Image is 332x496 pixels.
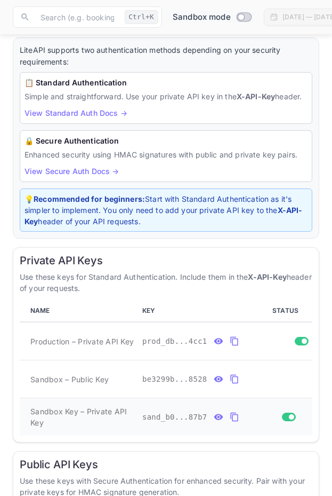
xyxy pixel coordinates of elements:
span: Sandbox mode [173,11,231,23]
h6: Private API Keys [20,254,312,267]
span: prod_db...4cc1 [142,336,207,347]
table: private api keys table [20,300,312,436]
div: Switch to Production mode [168,11,255,23]
h6: 🔒 Secure Authentication [25,135,307,147]
strong: X-API-Key [237,92,275,101]
a: View Standard Auth Docs → [25,108,127,117]
span: be3299b...8528 [142,374,207,385]
strong: X-API-Key [248,272,286,281]
p: Simple and straightforward. Use your private API key in the header. [25,91,307,102]
p: LiteAPI supports two authentication methods depending on your security requirements: [20,44,312,68]
th: KEY [138,300,265,322]
div: Ctrl+K [125,10,158,24]
p: Enhanced security using HMAC signatures with public and private key pairs. [25,149,307,160]
p: 💡 Start with Standard Authentication as it's simpler to implement. You only need to add your priv... [25,193,307,227]
h6: Public API Keys [20,458,312,471]
span: Production – Private API Key [30,336,134,347]
a: View Secure Auth Docs → [25,167,119,176]
td: Sandbox Key – Private API Key [20,398,138,436]
span: sand_b0...87b7 [142,412,207,423]
th: NAME [20,300,138,322]
th: STATUS [265,300,312,322]
input: Search (e.g. bookings, documentation) [34,6,120,28]
strong: Recommended for beginners: [34,194,145,203]
h6: 📋 Standard Authentication [25,77,307,89]
p: Use these keys for Standard Authentication. Include them in the header of your requests. [20,271,312,294]
span: Sandbox – Public Key [30,374,109,385]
